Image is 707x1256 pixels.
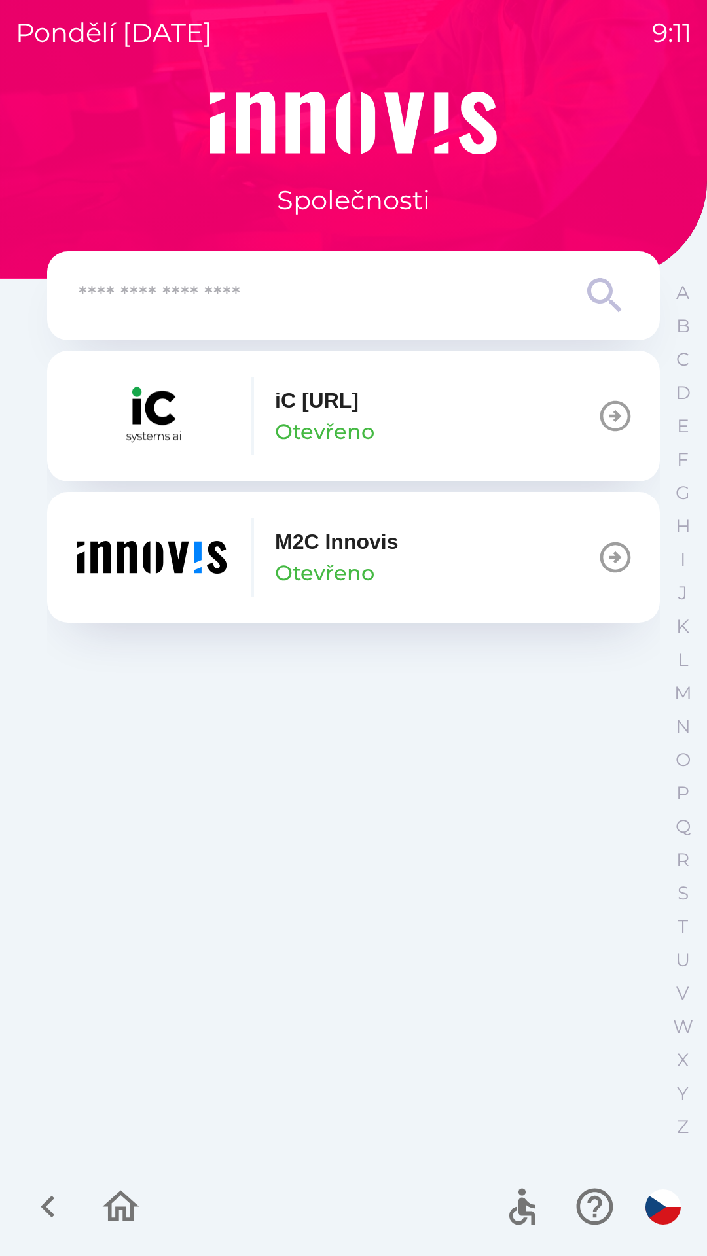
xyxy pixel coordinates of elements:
p: D [676,381,691,404]
button: L [666,643,699,676]
button: J [666,576,699,610]
img: cs flag [645,1189,681,1225]
img: Logo [47,92,660,154]
p: V [676,982,689,1005]
p: H [676,515,691,538]
button: C [666,343,699,376]
button: G [666,476,699,510]
button: Z [666,1110,699,1143]
p: iC [URL] [275,385,359,416]
button: O [666,743,699,776]
button: I [666,543,699,576]
p: A [676,281,689,304]
p: L [678,648,688,671]
button: Y [666,1077,699,1110]
p: S [678,882,689,905]
button: A [666,276,699,309]
button: U [666,943,699,977]
button: X [666,1043,699,1077]
p: T [678,915,688,938]
p: Otevřeno [275,557,374,589]
p: B [676,315,690,338]
button: H [666,510,699,543]
button: F [666,443,699,476]
img: 0b57a2db-d8c2-416d-bc33-8ae43c84d9d8.png [73,377,230,455]
p: 9:11 [652,13,691,52]
button: M [666,676,699,710]
button: Q [666,810,699,843]
p: I [680,548,685,571]
p: G [676,481,690,504]
p: Q [676,815,691,838]
p: X [677,1049,689,1072]
button: T [666,910,699,943]
p: Společnosti [277,181,430,220]
button: N [666,710,699,743]
button: D [666,376,699,410]
img: ef454dd6-c04b-4b09-86fc-253a1223f7b7.png [73,518,230,597]
button: P [666,776,699,810]
p: C [676,348,689,371]
p: U [676,949,690,971]
p: R [676,848,689,871]
p: Otevřeno [275,416,374,447]
p: J [678,582,687,604]
p: P [676,782,689,805]
button: E [666,410,699,443]
p: O [676,748,691,771]
button: K [666,610,699,643]
p: Y [677,1082,689,1105]
p: pondělí [DATE] [16,13,212,52]
p: N [676,715,691,738]
button: S [666,877,699,910]
p: K [676,615,689,638]
p: E [677,415,689,438]
p: M2C Innovis [275,526,398,557]
button: B [666,309,699,343]
button: iC [URL]Otevřeno [47,351,660,481]
button: M2C InnovisOtevřeno [47,492,660,623]
p: W [673,1015,693,1038]
p: F [677,448,689,471]
p: Z [677,1115,689,1138]
button: V [666,977,699,1010]
button: W [666,1010,699,1043]
p: M [674,682,692,705]
button: R [666,843,699,877]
